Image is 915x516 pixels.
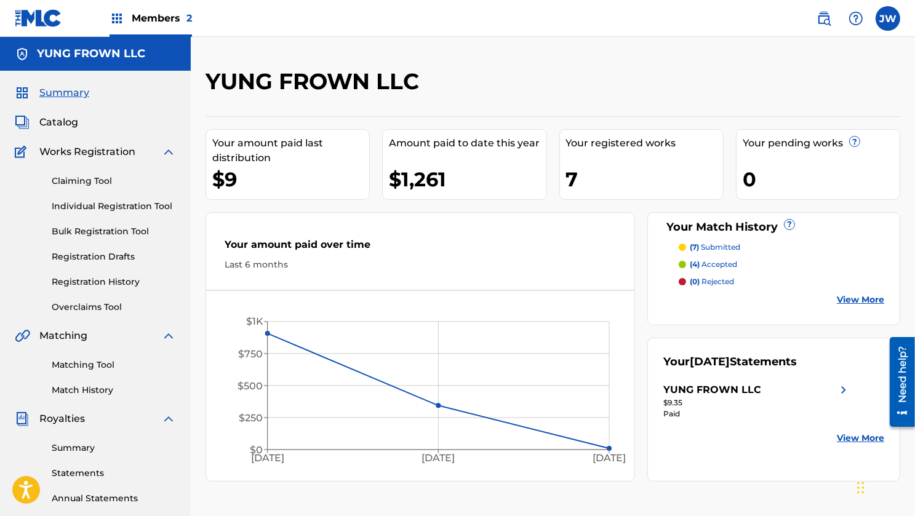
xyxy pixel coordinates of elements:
[679,276,884,287] a: (0) rejected
[876,6,900,31] div: User Menu
[836,383,851,397] img: right chevron icon
[690,277,700,286] span: (0)
[422,453,455,464] tspan: [DATE]
[743,165,900,193] div: 0
[853,457,915,516] iframe: Chat Widget
[663,354,797,370] div: Your Statements
[52,301,176,314] a: Overclaims Tool
[52,467,176,480] a: Statements
[881,331,915,433] iframe: Resource Center
[161,145,176,159] img: expand
[39,411,85,426] span: Royalties
[15,9,62,27] img: MLC Logo
[15,85,30,100] img: Summary
[679,259,884,270] a: (4) accepted
[39,85,89,100] span: Summary
[39,328,87,343] span: Matching
[52,359,176,371] a: Matching Tool
[844,6,868,31] div: Help
[39,145,135,159] span: Works Registration
[212,165,369,193] div: $9
[690,260,700,269] span: (4)
[690,242,699,252] span: (7)
[225,237,616,258] div: Your amount paid over time
[663,383,761,397] div: YUNG FROWN LLC
[566,136,723,151] div: Your registered works
[206,68,425,95] h2: YUNG FROWN LLC
[52,225,176,238] a: Bulk Registration Tool
[246,316,263,328] tspan: $1K
[566,165,723,193] div: 7
[690,355,730,368] span: [DATE]
[593,453,626,464] tspan: [DATE]
[743,136,900,151] div: Your pending works
[817,11,831,26] img: search
[239,412,263,424] tspan: $250
[37,47,145,61] h5: YUNG FROWN LLC
[110,11,124,26] img: Top Rightsholders
[690,242,740,253] p: submitted
[15,115,78,130] a: CatalogCatalog
[52,384,176,397] a: Match History
[52,442,176,454] a: Summary
[663,219,884,236] div: Your Match History
[785,220,794,229] span: ?
[812,6,836,31] a: Public Search
[15,411,30,426] img: Royalties
[238,380,263,392] tspan: $500
[837,432,884,445] a: View More
[161,328,176,343] img: expand
[52,492,176,505] a: Annual Statements
[837,293,884,306] a: View More
[690,259,737,270] p: accepted
[15,85,89,100] a: SummarySummary
[663,383,851,419] a: YUNG FROWN LLCright chevron icon$9.35Paid
[212,136,369,165] div: Your amount paid last distribution
[849,11,863,26] img: help
[52,250,176,263] a: Registration Drafts
[850,137,860,146] span: ?
[186,12,192,24] span: 2
[15,47,30,62] img: Accounts
[161,411,176,426] img: expand
[39,115,78,130] span: Catalog
[132,11,192,25] span: Members
[52,175,176,188] a: Claiming Tool
[679,242,884,253] a: (7) submitted
[15,145,31,159] img: Works Registration
[15,328,30,343] img: Matching
[52,200,176,213] a: Individual Registration Tool
[690,276,734,287] p: rejected
[389,136,546,151] div: Amount paid to date this year
[663,408,851,419] div: Paid
[15,115,30,130] img: Catalog
[225,258,616,271] div: Last 6 months
[251,453,284,464] tspan: [DATE]
[663,397,851,408] div: $9.35
[238,348,263,360] tspan: $750
[389,165,546,193] div: $1,261
[857,469,865,506] div: Drag
[250,444,263,456] tspan: $0
[52,276,176,288] a: Registration History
